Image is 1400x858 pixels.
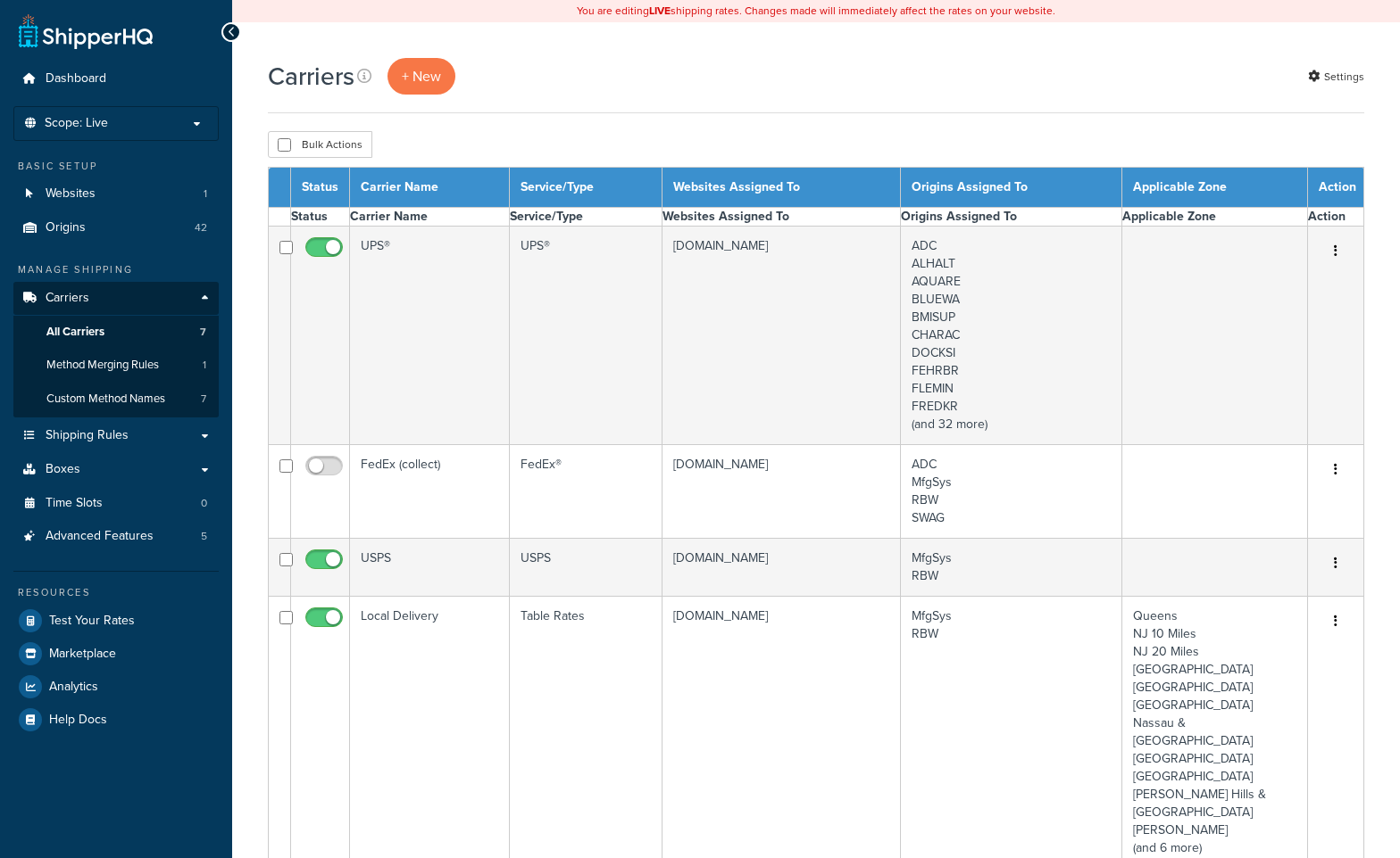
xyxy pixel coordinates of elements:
li: Custom Method Names [13,383,219,416]
span: Origins [46,220,86,235]
span: 5 [201,529,207,544]
td: [DOMAIN_NAME] [662,539,901,597]
td: [DOMAIN_NAME] [662,445,901,539]
div: Resources [13,585,219,600]
a: Settings [1308,64,1364,89]
td: UPS® [510,227,662,445]
td: [DOMAIN_NAME] [662,227,901,445]
span: Analytics [49,680,98,695]
span: Marketplace [49,647,116,662]
span: Boxes [46,462,80,477]
span: Advanced Features [46,529,154,544]
a: Custom Method Names 7 [13,383,219,416]
td: ADC MfgSys RBW SWAG [901,445,1122,539]
span: 7 [201,392,206,407]
li: All Carriers [13,316,219,349]
a: Dashboard [13,62,219,95]
th: Carrier Name [350,168,510,208]
a: ShipperHQ Home [19,13,153,49]
th: Status [291,208,350,227]
button: Bulk Actions [268,131,372,158]
span: Test Your Rates [49,614,135,629]
span: Custom Method Names [46,392,165,407]
th: Action [1308,168,1364,208]
th: Service/Type [510,168,662,208]
a: Help Docs [13,704,219,736]
a: Origins 42 [13,211,219,244]
td: MfgSys RBW [901,539,1122,597]
span: Help Docs [49,713,107,728]
a: Time Slots 0 [13,487,219,520]
li: Method Merging Rules [13,349,219,382]
span: 1 [204,186,207,202]
div: Basic Setup [13,159,219,174]
td: FedEx (collect) [350,445,510,539]
a: Carriers [13,282,219,315]
a: Boxes [13,453,219,486]
td: FedEx® [510,445,662,539]
span: 42 [195,220,207,235]
li: Time Slots [13,487,219,520]
td: USPS [510,539,662,597]
span: Websites [46,186,96,202]
li: Origins [13,211,219,244]
span: Method Merging Rules [46,358,159,373]
span: 7 [200,325,206,340]
th: Applicable Zone [1122,168,1308,208]
td: ADC ALHALT AQUARE BLUEWA BMISUP CHARAC DOCKSI FEHRBR FLEMIN FREDKR (and 32 more) [901,227,1122,445]
b: LIVE [649,3,671,19]
li: Carriers [13,282,219,417]
span: Shipping Rules [46,428,129,443]
th: Origins Assigned To [901,208,1122,227]
a: Analytics [13,671,219,703]
span: All Carriers [46,325,104,340]
th: Service/Type [510,208,662,227]
li: Websites [13,177,219,210]
td: USPS [350,539,510,597]
span: Carriers [46,291,89,306]
span: Dashboard [46,71,106,87]
span: Scope: Live [45,116,108,131]
th: Action [1308,208,1364,227]
a: Advanced Features 5 [13,520,219,553]
a: Test Your Rates [13,605,219,637]
a: Method Merging Rules 1 [13,349,219,382]
th: Websites Assigned To [662,168,901,208]
span: 1 [203,358,206,373]
span: Time Slots [46,496,103,511]
a: Shipping Rules [13,419,219,452]
th: Carrier Name [350,208,510,227]
h1: Carriers [268,59,354,94]
td: UPS® [350,227,510,445]
a: Marketplace [13,638,219,670]
th: Origins Assigned To [901,168,1122,208]
a: All Carriers 7 [13,316,219,349]
th: Status [291,168,350,208]
a: Websites 1 [13,177,219,210]
div: Manage Shipping [13,262,219,277]
th: Websites Assigned To [662,208,901,227]
th: Applicable Zone [1122,208,1308,227]
a: + New [387,58,455,95]
span: 0 [201,496,207,511]
li: Advanced Features [13,520,219,553]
